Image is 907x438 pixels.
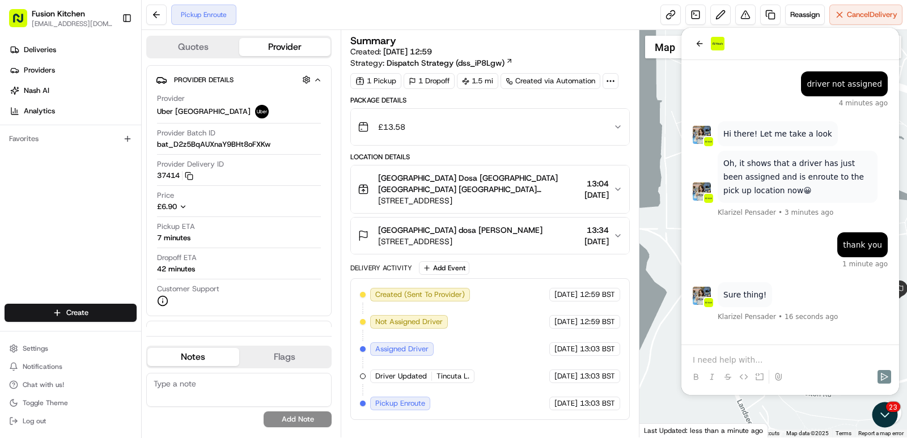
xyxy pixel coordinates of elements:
[157,222,195,232] span: Pickup ETA
[375,398,425,409] span: Pickup Enroute
[383,46,432,57] span: [DATE] 12:59
[5,5,117,32] button: Fusion Kitchen[EMAIL_ADDRESS][DOMAIN_NAME]
[580,398,615,409] span: 13:03 BST
[584,189,609,201] span: [DATE]
[24,45,56,55] span: Deliveries
[157,233,190,243] div: 7 minutes
[350,73,401,89] div: 1 Pickup
[5,413,137,429] button: Log out
[350,46,432,57] span: Created:
[24,65,55,75] span: Providers
[785,5,825,25] button: Reassign
[580,317,615,327] span: 12:59 BST
[157,264,195,274] div: 42 minutes
[32,19,113,28] span: [EMAIL_ADDRESS][DOMAIN_NAME]
[5,41,141,59] a: Deliveries
[157,202,257,212] button: £6.90
[554,290,578,300] span: [DATE]
[350,57,513,69] div: Strategy:
[580,344,615,354] span: 13:03 BST
[836,430,851,436] a: Terms (opens in new tab)
[378,236,542,247] span: [STREET_ADDRESS]
[32,8,85,19] button: Fusion Kitchen
[157,128,215,138] span: Provider Batch ID
[436,371,469,381] span: Tincuta L.
[375,371,427,381] span: Driver Updated
[157,171,193,181] button: 37414
[351,109,629,145] button: £13.58
[639,423,768,437] div: Last Updated: less than a minute ago
[147,38,239,56] button: Quotes
[157,284,219,294] span: Customer Support
[174,75,234,84] span: Provider Details
[387,57,505,69] span: Dispatch Strategy (dss_iP8Lgw)
[350,263,412,273] div: Delivery Activity
[404,73,455,89] div: 1 Dropoff
[554,371,578,381] span: [DATE]
[23,362,62,371] span: Notifications
[5,395,137,411] button: Toggle Theme
[580,371,615,381] span: 13:03 BST
[5,61,141,79] a: Providers
[378,172,580,195] span: [GEOGRAPHIC_DATA] Dosa [GEOGRAPHIC_DATA] [GEOGRAPHIC_DATA] [GEOGRAPHIC_DATA] [GEOGRAPHIC_DATA] [G...
[147,348,239,366] button: Notes
[5,359,137,375] button: Notifications
[378,224,542,236] span: [GEOGRAPHIC_DATA] dosa [PERSON_NAME]
[350,36,396,46] h3: Summary
[554,344,578,354] span: [DATE]
[23,344,48,353] span: Settings
[847,10,897,20] span: Cancel Delivery
[645,36,685,58] button: Show street map
[5,341,137,356] button: Settings
[157,139,270,150] span: bat_D2z5BqAUXnaY9BHt8oFXKw
[5,82,141,100] a: Nash AI
[790,10,820,20] span: Reassign
[580,290,615,300] span: 12:59 BST
[157,190,174,201] span: Price
[829,5,902,25] button: CancelDelivery
[584,224,609,236] span: 13:34
[375,344,429,354] span: Assigned Driver
[584,236,609,247] span: [DATE]
[5,377,137,393] button: Chat with us!
[378,195,580,206] span: [STREET_ADDRESS]
[350,152,630,161] div: Location Details
[351,218,629,254] button: [GEOGRAPHIC_DATA] dosa [PERSON_NAME][STREET_ADDRESS]13:34[DATE]
[23,416,46,426] span: Log out
[157,253,197,263] span: Dropoff ETA
[351,165,629,213] button: [GEOGRAPHIC_DATA] Dosa [GEOGRAPHIC_DATA] [GEOGRAPHIC_DATA] [GEOGRAPHIC_DATA] [GEOGRAPHIC_DATA] [G...
[23,380,64,389] span: Chat with us!
[871,401,901,431] iframe: Open customer support
[681,28,899,395] iframe: Customer support window
[350,96,630,105] div: Package Details
[554,317,578,327] span: [DATE]
[501,73,600,89] a: Created via Automation
[378,121,405,133] span: £13.58
[419,261,469,275] button: Add Event
[375,317,443,327] span: Not Assigned Driver
[584,178,609,189] span: 13:04
[375,290,465,300] span: Created (Sent To Provider)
